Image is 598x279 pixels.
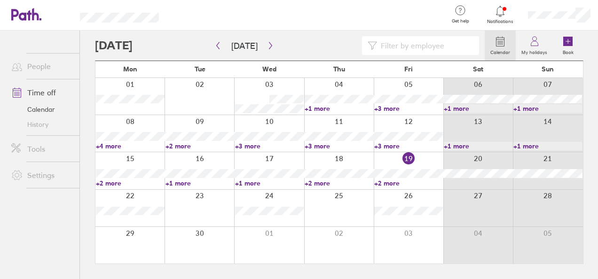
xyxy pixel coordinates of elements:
[557,47,579,55] label: Book
[4,83,79,102] a: Time off
[96,179,165,187] a: +2 more
[377,37,473,54] input: Filter by employee
[485,5,516,24] a: Notifications
[305,104,373,113] a: +1 more
[4,57,79,76] a: People
[485,47,516,55] label: Calendar
[96,142,165,150] a: +4 more
[516,47,553,55] label: My holidays
[513,104,582,113] a: +1 more
[333,65,345,73] span: Thu
[404,65,413,73] span: Fri
[4,117,79,132] a: History
[195,65,205,73] span: Tue
[165,142,234,150] a: +2 more
[224,38,265,54] button: [DATE]
[4,102,79,117] a: Calendar
[444,142,512,150] a: +1 more
[485,31,516,61] a: Calendar
[235,179,304,187] a: +1 more
[262,65,276,73] span: Wed
[4,139,79,158] a: Tools
[374,104,443,113] a: +3 more
[444,104,512,113] a: +1 more
[542,65,554,73] span: Sun
[473,65,483,73] span: Sat
[235,142,304,150] a: +3 more
[374,142,443,150] a: +3 more
[305,179,373,187] a: +2 more
[485,19,516,24] span: Notifications
[513,142,582,150] a: +1 more
[516,31,553,61] a: My holidays
[123,65,137,73] span: Mon
[374,179,443,187] a: +2 more
[305,142,373,150] a: +3 more
[445,18,476,24] span: Get help
[553,31,583,61] a: Book
[4,166,79,185] a: Settings
[165,179,234,187] a: +1 more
